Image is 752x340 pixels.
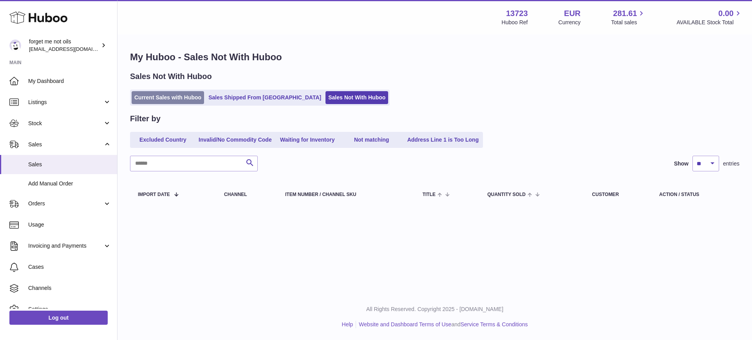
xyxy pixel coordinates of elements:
[423,192,436,197] span: Title
[285,192,407,197] div: Item Number / Channel SKU
[405,133,482,146] a: Address Line 1 is Too Long
[611,8,646,26] a: 281.61 Total sales
[659,192,732,197] div: Action / Status
[28,263,111,271] span: Cases
[461,321,528,327] a: Service Terms & Conditions
[340,133,403,146] a: Not matching
[28,200,103,207] span: Orders
[28,306,111,313] span: Settings
[723,160,739,167] span: entries
[28,284,111,292] span: Channels
[342,321,353,327] a: Help
[676,19,743,26] span: AVAILABLE Stock Total
[276,133,339,146] a: Waiting for Inventory
[29,46,115,52] span: [EMAIL_ADDRESS][DOMAIN_NAME]
[325,91,388,104] a: Sales Not With Huboo
[592,192,644,197] div: Customer
[28,161,111,168] span: Sales
[28,77,111,85] span: My Dashboard
[564,8,580,19] strong: EUR
[613,8,637,19] span: 281.61
[196,133,275,146] a: Invalid/No Commodity Code
[28,120,103,127] span: Stock
[130,71,212,82] h2: Sales Not With Huboo
[9,40,21,51] img: forgetmenothf@gmail.com
[132,91,204,104] a: Current Sales with Huboo
[138,192,170,197] span: Import date
[356,321,528,328] li: and
[124,306,746,313] p: All Rights Reserved. Copyright 2025 - [DOMAIN_NAME]
[502,19,528,26] div: Huboo Ref
[718,8,734,19] span: 0.00
[224,192,269,197] div: Channel
[28,221,111,228] span: Usage
[611,19,646,26] span: Total sales
[506,8,528,19] strong: 13723
[676,8,743,26] a: 0.00 AVAILABLE Stock Total
[487,192,526,197] span: Quantity Sold
[130,113,161,124] h2: Filter by
[28,141,103,148] span: Sales
[130,51,739,63] h1: My Huboo - Sales Not With Huboo
[28,180,111,187] span: Add Manual Order
[674,160,689,167] label: Show
[28,242,103,250] span: Invoicing and Payments
[9,311,108,325] a: Log out
[28,99,103,106] span: Listings
[132,133,194,146] a: Excluded Country
[559,19,581,26] div: Currency
[206,91,324,104] a: Sales Shipped From [GEOGRAPHIC_DATA]
[359,321,451,327] a: Website and Dashboard Terms of Use
[29,38,99,53] div: forget me not oils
